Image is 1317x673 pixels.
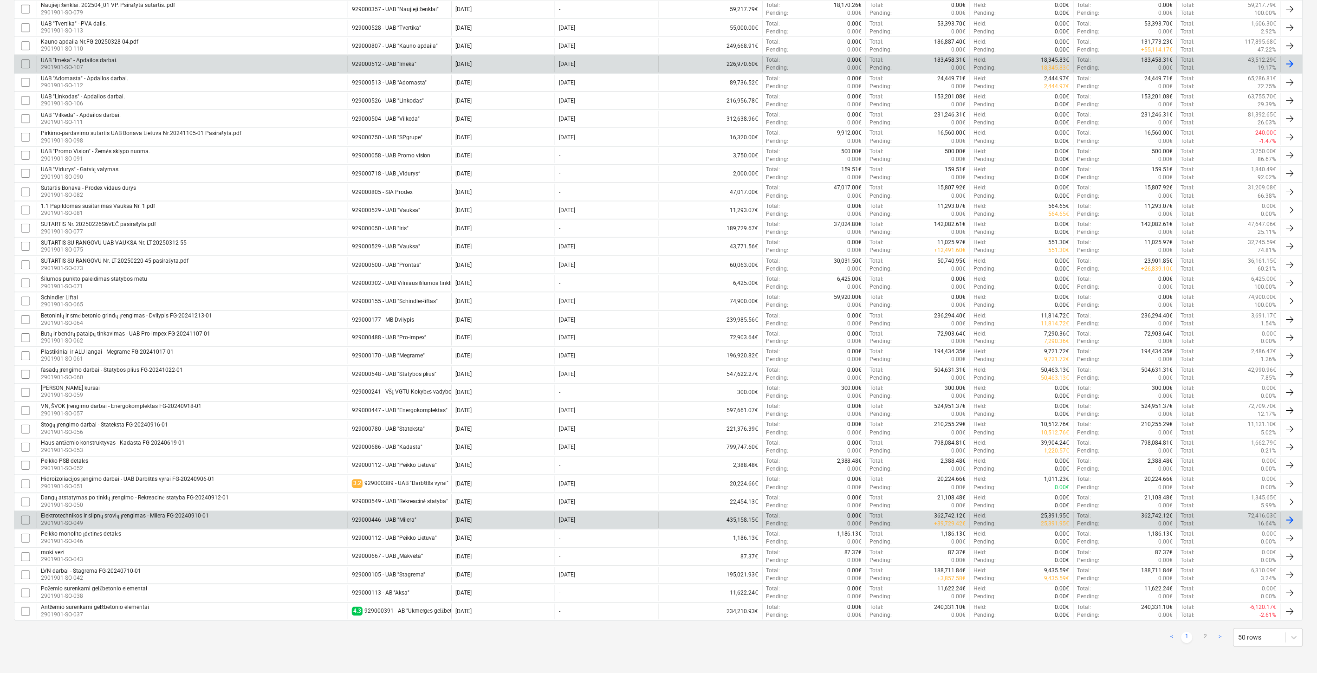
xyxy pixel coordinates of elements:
p: 0.00€ [1055,9,1070,17]
div: [DATE] [455,61,472,67]
div: 929000357 - UAB "Naujieji ženklai" [352,6,439,13]
p: Pending : [870,119,892,127]
div: 1,186.13€ [659,531,762,546]
p: Total : [1181,64,1195,72]
p: Total : [1077,1,1091,9]
p: Held : [973,75,986,83]
div: 929000807 - UAB "Kauno apdaila" [352,43,438,49]
p: 53,393.70€ [1145,20,1173,28]
p: Total : [1181,75,1195,83]
p: 53,393.70€ [937,20,966,28]
p: Total : [1181,148,1195,155]
p: Total : [870,129,884,137]
p: Total : [1077,184,1091,192]
p: 159.51€ [1152,166,1173,174]
p: Total : [1181,83,1195,91]
div: 312,638.96€ [659,111,762,127]
div: 249,668.91€ [659,38,762,54]
div: 189,729.67€ [659,220,762,236]
p: 2901901-SO-098 [41,137,241,145]
p: 0.00€ [951,119,966,127]
p: 0.00€ [1055,148,1070,155]
p: 1,840.49€ [1252,166,1277,174]
p: 0.00€ [1055,20,1070,28]
p: 0.00€ [1055,166,1070,174]
p: 43,512.29€ [1248,56,1277,64]
p: 72.75% [1258,83,1277,91]
p: 0.00€ [1055,46,1070,54]
p: 0.00€ [951,46,966,54]
p: 16,560.00€ [1145,129,1173,137]
div: 799,747.60€ [659,440,762,455]
p: Total : [870,1,884,9]
p: -240.00€ [1254,129,1277,137]
div: [DATE] [455,25,472,31]
p: Total : [1181,129,1195,137]
p: 0.00€ [848,46,862,54]
p: 15,807.92€ [1145,184,1173,192]
p: Pending : [973,101,996,109]
p: 100.00% [1255,9,1277,17]
p: 92.02% [1258,174,1277,181]
p: 0.00€ [848,83,862,91]
p: Pending : [870,9,892,17]
p: Total : [870,75,884,83]
p: 0.00€ [1159,64,1173,72]
p: Pending : [1077,137,1100,145]
p: Total : [1181,20,1195,28]
div: [DATE] [559,134,575,141]
p: 0.00€ [1055,93,1070,101]
p: Total : [1181,9,1195,17]
p: Pending : [766,46,789,54]
p: Total : [1181,174,1195,181]
div: 72,903.64€ [659,330,762,346]
p: 0.00€ [848,75,862,83]
p: 153,201.08€ [934,93,966,101]
p: Pending : [1077,155,1100,163]
p: 186,887.40€ [934,38,966,46]
p: Total : [1181,28,1195,36]
p: Total : [1181,1,1195,9]
p: Total : [766,75,780,83]
p: Total : [766,38,780,46]
p: Pending : [1077,28,1100,36]
p: Pending : [870,28,892,36]
div: UAB "Vilkeda" - Apdailos darbai. [41,112,121,118]
p: 183,458.31€ [1142,56,1173,64]
p: Held : [973,184,986,192]
p: 0.00€ [951,101,966,109]
p: Held : [973,20,986,28]
p: Pending : [1077,174,1100,181]
p: Pending : [766,64,789,72]
p: Total : [1077,75,1091,83]
p: Total : [1077,20,1091,28]
p: Total : [766,1,780,9]
p: 0.00€ [951,1,966,9]
p: 0.00€ [1159,119,1173,127]
p: Pending : [870,101,892,109]
p: 16,560.00€ [937,129,966,137]
div: 3,750.00€ [659,148,762,163]
p: 0.00€ [848,64,862,72]
p: 18,345.83€ [1041,56,1070,64]
p: 86.67% [1258,155,1277,163]
p: Total : [870,20,884,28]
p: Total : [1181,137,1195,145]
div: 300.00€ [659,385,762,401]
p: 47,017.00€ [834,184,862,192]
p: Pending : [766,174,789,181]
p: Pending : [973,9,996,17]
p: Total : [870,111,884,119]
p: Total : [766,20,780,28]
p: Total : [870,184,884,192]
p: 2901901-SO-113 [41,27,107,35]
div: [DATE] [559,25,575,31]
div: 435,158.15€ [659,512,762,528]
p: Total : [766,184,780,192]
div: [DATE] [559,61,575,67]
p: 0.00€ [1159,9,1173,17]
p: Pending : [973,83,996,91]
p: Pending : [1077,119,1100,127]
p: 159.51€ [841,166,862,174]
p: Pending : [973,119,996,127]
